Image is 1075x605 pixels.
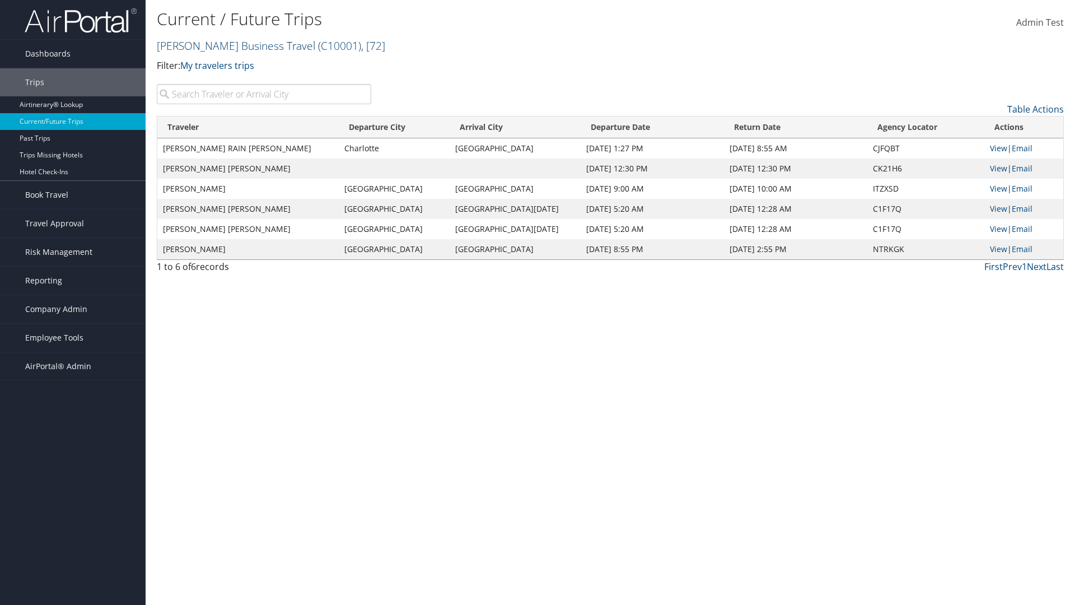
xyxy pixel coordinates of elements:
h1: Current / Future Trips [157,7,761,31]
a: Email [1012,224,1032,234]
td: [GEOGRAPHIC_DATA] [450,179,580,199]
input: Search Traveler or Arrival City [157,84,371,104]
a: Email [1012,183,1032,194]
td: [PERSON_NAME] [PERSON_NAME] [157,199,339,219]
div: 1 to 6 of records [157,260,371,279]
td: [PERSON_NAME] [157,179,339,199]
td: [DATE] 5:20 AM [581,219,724,239]
td: [DATE] 12:28 AM [724,219,867,239]
a: Email [1012,244,1032,254]
span: Dashboards [25,40,71,68]
span: Book Travel [25,181,68,209]
span: Travel Approval [25,210,84,238]
a: View [990,183,1007,194]
td: [DATE] 12:30 PM [724,159,867,179]
th: Traveler: activate to sort column ascending [157,117,339,138]
td: [PERSON_NAME] [PERSON_NAME] [157,219,339,239]
td: [GEOGRAPHIC_DATA] [450,239,580,259]
td: [DATE] 8:55 AM [724,138,867,159]
td: CK21H6 [867,159,984,179]
th: Arrival City: activate to sort column ascending [450,117,580,138]
td: [GEOGRAPHIC_DATA] [339,179,450,199]
td: | [984,239,1063,259]
span: Risk Management [25,238,92,266]
td: [GEOGRAPHIC_DATA][DATE] [450,219,580,239]
span: Trips [25,68,44,96]
a: View [990,203,1007,214]
td: C1F17Q [867,219,984,239]
td: NTRKGK [867,239,984,259]
a: Next [1027,260,1046,273]
td: [DATE] 9:00 AM [581,179,724,199]
td: | [984,219,1063,239]
a: View [990,244,1007,254]
td: [GEOGRAPHIC_DATA] [339,239,450,259]
th: Departure Date: activate to sort column descending [581,117,724,138]
td: [GEOGRAPHIC_DATA] [339,219,450,239]
a: Last [1046,260,1064,273]
span: Reporting [25,267,62,295]
td: CJFQBT [867,138,984,159]
td: Charlotte [339,138,450,159]
span: Employee Tools [25,324,83,352]
span: Company Admin [25,295,87,323]
span: AirPortal® Admin [25,352,91,380]
td: [DATE] 12:30 PM [581,159,724,179]
td: | [984,179,1063,199]
td: [PERSON_NAME] [PERSON_NAME] [157,159,339,179]
td: [DATE] 12:28 AM [724,199,867,219]
a: My travelers trips [180,59,254,72]
a: First [984,260,1003,273]
td: [DATE] 2:55 PM [724,239,867,259]
td: [DATE] 10:00 AM [724,179,867,199]
a: View [990,163,1007,174]
td: | [984,159,1063,179]
td: [PERSON_NAME] RAIN [PERSON_NAME] [157,138,339,159]
td: [GEOGRAPHIC_DATA] [450,138,580,159]
td: [GEOGRAPHIC_DATA] [339,199,450,219]
td: [GEOGRAPHIC_DATA][DATE] [450,199,580,219]
span: , [ 72 ] [361,38,385,53]
th: Departure City: activate to sort column ascending [339,117,450,138]
th: Agency Locator: activate to sort column ascending [867,117,984,138]
td: [DATE] 1:27 PM [581,138,724,159]
img: airportal-logo.png [25,7,137,34]
td: [DATE] 8:55 PM [581,239,724,259]
a: Admin Test [1016,6,1064,40]
td: | [984,138,1063,159]
span: Admin Test [1016,16,1064,29]
td: ITZXSD [867,179,984,199]
td: [PERSON_NAME] [157,239,339,259]
th: Return Date: activate to sort column ascending [724,117,867,138]
p: Filter: [157,59,761,73]
a: 1 [1022,260,1027,273]
span: ( C10001 ) [318,38,361,53]
th: Actions [984,117,1063,138]
td: | [984,199,1063,219]
a: [PERSON_NAME] Business Travel [157,38,385,53]
a: View [990,143,1007,153]
td: [DATE] 5:20 AM [581,199,724,219]
a: Prev [1003,260,1022,273]
a: Email [1012,163,1032,174]
a: Email [1012,203,1032,214]
a: Email [1012,143,1032,153]
td: C1F17Q [867,199,984,219]
a: Table Actions [1007,103,1064,115]
span: 6 [191,260,196,273]
a: View [990,224,1007,234]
